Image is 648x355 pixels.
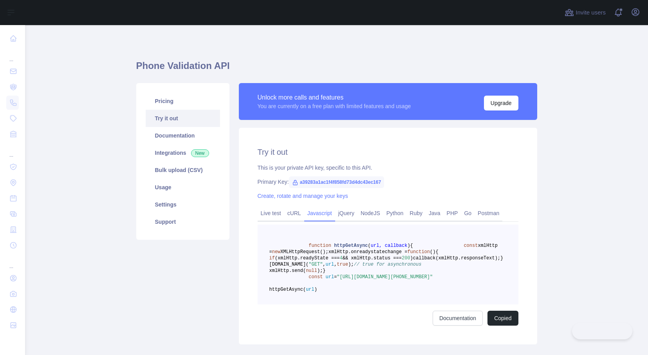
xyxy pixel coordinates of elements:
a: Support [146,213,220,230]
a: Create, rotate and manage your keys [258,193,348,199]
a: Settings [146,196,220,213]
span: null [306,268,317,273]
button: Invite users [563,6,607,19]
div: This is your private API key, specific to this API. [258,164,518,172]
span: // true for asynchronous [354,262,422,267]
span: ( [430,249,433,255]
span: httpGetAsync( [269,287,306,292]
span: httpGetAsync [334,243,368,248]
span: [DOMAIN_NAME]( [269,262,309,267]
a: NodeJS [357,207,383,219]
span: url [306,287,314,292]
a: Documentation [146,127,220,144]
span: } [500,255,503,261]
a: Integrations New [146,144,220,161]
span: callback(xmlHttp.responseText); [413,255,500,261]
span: xmlHttp.send( [269,268,306,273]
span: const [464,243,478,248]
span: if [269,255,275,261]
span: XMLHttpRequest(); [280,249,328,255]
span: , [323,262,325,267]
a: Go [461,207,475,219]
a: Try it out [146,110,220,127]
div: ... [6,254,19,270]
span: ) [314,287,317,292]
span: } [323,268,325,273]
a: Python [383,207,407,219]
span: Invite users [576,8,606,17]
span: url [326,262,334,267]
div: You are currently on a free plan with limited features and usage [258,102,411,110]
span: { [435,249,438,255]
span: url, callback [371,243,408,248]
span: true [337,262,348,267]
span: ); [348,262,354,267]
a: Live test [258,207,284,219]
span: { [410,243,413,248]
span: , [334,262,337,267]
span: New [191,149,209,157]
span: "[URL][DOMAIN_NAME][PHONE_NUMBER]" [337,274,433,280]
span: && xmlHttp.status === [343,255,402,261]
a: jQuery [335,207,357,219]
span: ) [433,249,435,255]
span: 200 [402,255,410,261]
span: const [309,274,323,280]
a: Javascript [304,207,335,219]
span: xmlHttp.onreadystatechange = [329,249,408,255]
a: Usage [146,179,220,196]
iframe: Toggle Customer Support [572,323,632,339]
a: Documentation [433,311,483,326]
span: ) [407,243,410,248]
div: Primary Key: [258,178,518,186]
a: Bulk upload (CSV) [146,161,220,179]
a: Ruby [406,207,426,219]
span: function [309,243,331,248]
a: PHP [444,207,461,219]
a: Postman [475,207,502,219]
h1: Phone Validation API [136,60,537,78]
div: Unlock more calls and features [258,93,411,102]
span: 4 [340,255,343,261]
div: ... [6,47,19,63]
a: cURL [284,207,304,219]
span: ( [368,243,371,248]
span: ) [410,255,413,261]
span: "GET" [309,262,323,267]
span: ); [317,268,323,273]
a: Pricing [146,92,220,110]
button: Copied [487,311,518,326]
span: a39283a1ac1f4f858fd73d4dc43ec167 [289,176,384,188]
h2: Try it out [258,147,518,158]
a: Java [426,207,444,219]
span: function [407,249,430,255]
span: (xmlHttp.readyState === [275,255,340,261]
button: Upgrade [484,96,518,110]
span: = [334,274,337,280]
span: new [272,249,281,255]
span: url [326,274,334,280]
div: ... [6,143,19,158]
